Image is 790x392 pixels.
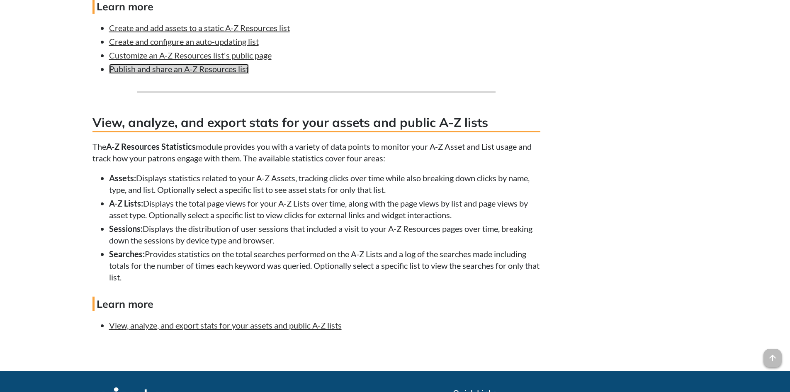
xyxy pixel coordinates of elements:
strong: Searches: [109,249,145,259]
a: Create and configure an auto-updating list [109,37,259,46]
li: Displays the distribution of user sessions that included a visit to your A-Z Resources pages over... [109,223,540,246]
strong: A-Z Lists: [109,198,143,208]
li: Displays statistics related to your A-Z Assets, tracking clicks over time while also breaking dow... [109,172,540,195]
span: arrow_upward [763,349,782,367]
p: The module provides you with a variety of data points to monitor your A-Z Asset and List usage an... [92,141,540,164]
a: View, analyze, and export stats for your assets and public A-Z lists [109,320,342,330]
strong: Assets: [109,173,136,183]
strong: Sessions: [109,224,143,234]
a: arrow_upward [763,350,782,360]
h4: Learn more [92,297,540,311]
a: Publish and share an A-Z Resources list [109,64,249,74]
h3: View, analyze, and export stats for your assets and public A-Z lists [92,114,540,132]
li: Provides statistics on the total searches performed on the A-Z Lists and a log of the searches ma... [109,248,540,283]
li: Displays the total page views for your A-Z Lists over time, along with the page views by list and... [109,197,540,221]
a: Create and add assets to a static A-Z Resources list [109,23,290,33]
a: Customize an A-Z Resources list's public page [109,50,272,60]
strong: A-Z Resources Statistics [106,141,196,151]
